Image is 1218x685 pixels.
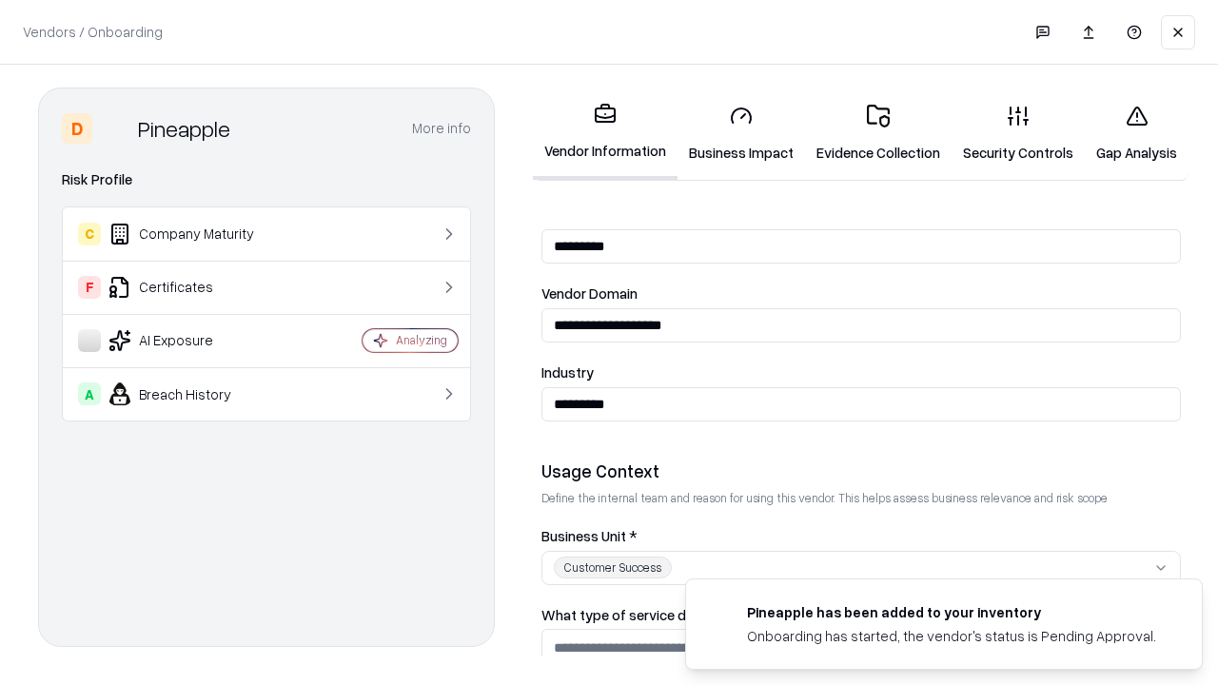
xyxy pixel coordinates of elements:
label: Business Unit * [541,529,1181,543]
p: Vendors / Onboarding [23,22,163,42]
div: Onboarding has started, the vendor's status is Pending Approval. [747,626,1156,646]
button: Customer Success [541,551,1181,585]
a: Vendor Information [533,88,678,180]
label: Industry [541,365,1181,380]
div: Certificates [78,276,305,299]
label: What type of service does the vendor provide? * [541,608,1181,622]
div: A [78,382,101,405]
div: Company Maturity [78,223,305,245]
div: Breach History [78,382,305,405]
div: Pineapple has been added to your inventory [747,602,1156,622]
p: Define the internal team and reason for using this vendor. This helps assess business relevance a... [541,490,1181,506]
a: Gap Analysis [1085,89,1189,178]
div: AI Exposure [78,329,305,352]
label: Vendor Domain [541,286,1181,301]
div: D [62,113,92,144]
div: F [78,276,101,299]
div: Usage Context [541,460,1181,482]
button: More info [412,111,471,146]
div: C [78,223,101,245]
div: Pineapple [138,113,230,144]
img: Pineapple [100,113,130,144]
a: Business Impact [678,89,805,178]
img: pineappleenergy.com [709,602,732,625]
a: Evidence Collection [805,89,952,178]
div: Risk Profile [62,168,471,191]
div: Customer Success [554,557,672,578]
a: Security Controls [952,89,1085,178]
div: Analyzing [396,332,447,348]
